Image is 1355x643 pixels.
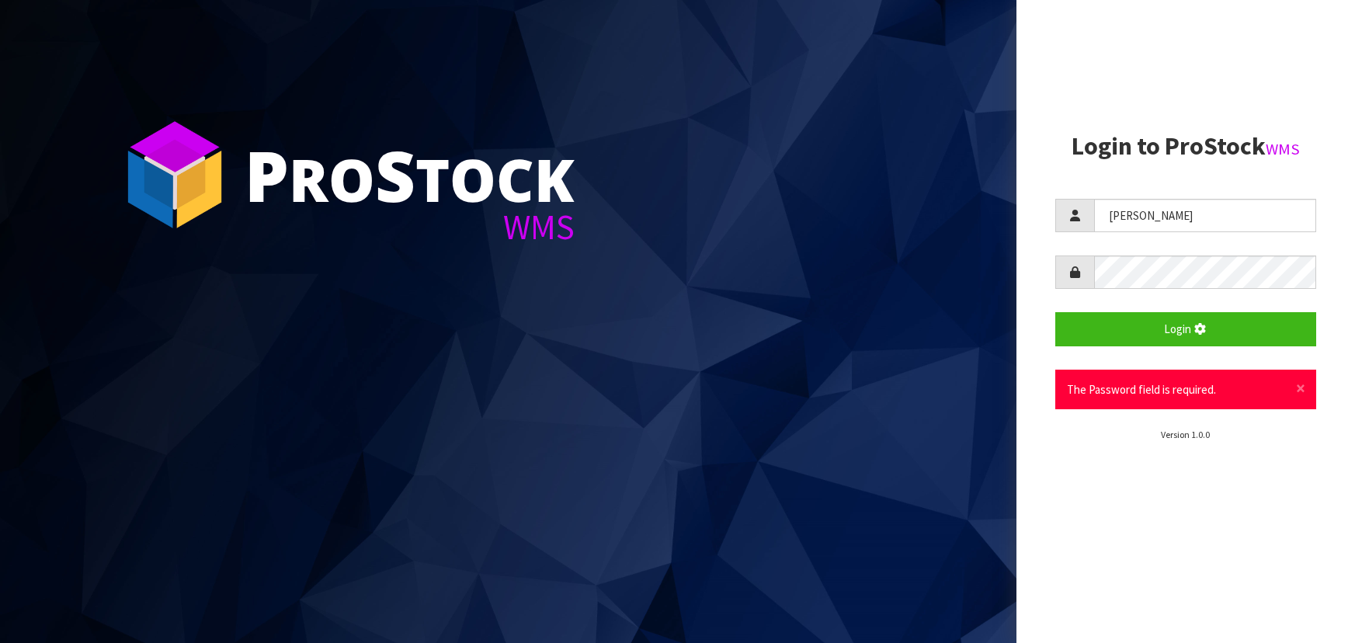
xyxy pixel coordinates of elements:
[245,210,575,245] div: WMS
[1094,199,1316,232] input: Username
[1067,381,1289,398] li: The Password field is required.
[1055,312,1316,346] button: Login
[245,140,575,210] div: ro tock
[1266,139,1300,159] small: WMS
[375,127,415,222] span: S
[1055,133,1316,160] h2: Login to ProStock
[245,127,289,222] span: P
[1161,429,1210,440] small: Version 1.0.0
[116,116,233,233] img: ProStock Cube
[1296,377,1305,399] span: ×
